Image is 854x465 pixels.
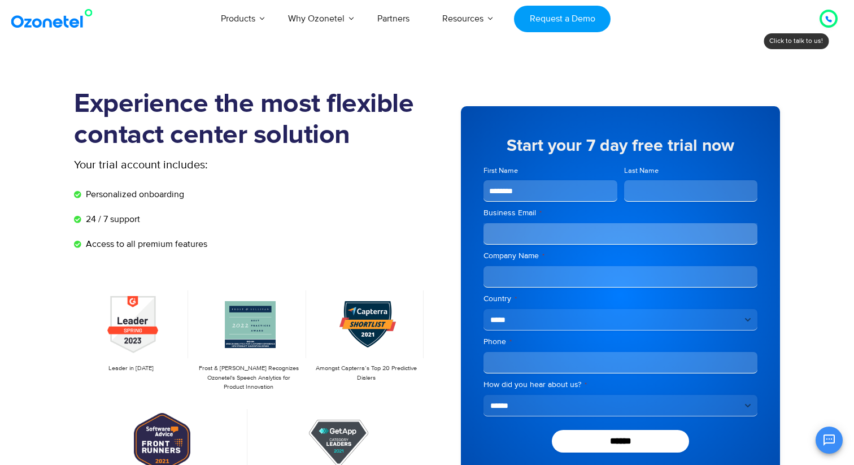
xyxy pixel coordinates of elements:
[74,89,427,151] h1: Experience the most flexible contact center solution
[483,207,757,219] label: Business Email
[74,157,342,173] p: Your trial account includes:
[83,237,207,251] span: Access to all premium features
[483,379,757,390] label: How did you hear about us?
[483,166,617,176] label: First Name
[483,137,757,154] h5: Start your 7 day free trial now
[624,166,758,176] label: Last Name
[83,188,184,201] span: Personalized onboarding
[197,364,300,392] p: Frost & [PERSON_NAME] Recognizes Ozonetel's Speech Analytics for Product Innovation
[83,212,140,226] span: 24 / 7 support
[483,336,757,347] label: Phone
[816,427,843,454] button: Open chat
[315,364,418,383] p: Amongst Capterra’s Top 20 Predictive Dialers
[483,293,757,305] label: Country
[483,250,757,262] label: Company Name
[80,364,182,373] p: Leader in [DATE]
[514,6,611,32] a: Request a Demo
